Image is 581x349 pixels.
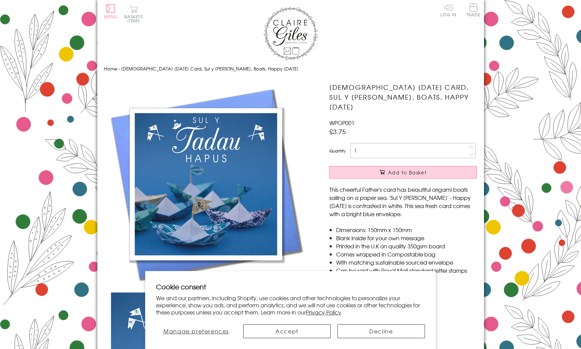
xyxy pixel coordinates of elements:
button: Decline [337,324,425,338]
li: Blank inside for your own message [336,234,477,242]
li: Can be sent with Royal Mail standard letter stamps [336,266,477,274]
p: We and our partners, including Shopify, use cookies and other technologies to personalize your ex... [156,294,425,315]
span: Add to Basket [388,169,427,176]
span: 0 items [128,14,143,24]
li: With matching sustainable sourced envelope [336,258,477,266]
a: Log In [440,3,457,17]
a: Home [104,65,117,72]
span: Menu [104,14,117,20]
span: › [118,65,120,72]
a: Privacy Policy [306,308,341,316]
li: Printed in the U.K on quality 350gsm board [336,242,477,250]
h2: Cookie consent [156,282,425,291]
span: Trade [466,3,481,17]
span: [DEMOGRAPHIC_DATA] [DATE] Card, Sul y [PERSON_NAME], Boats, Happy [DATE] [121,65,298,72]
span: £3.75 [329,127,346,136]
li: Dimensions: 150mm x 150mm [336,226,477,234]
label: Quantity [329,148,346,154]
button: Menu [104,4,117,19]
span: WPOP001 [329,119,354,127]
img: Welsh Father's Day Card, Sul y Tadau Hapus, Boats, Happy Father's Day [104,82,308,286]
li: Comes wrapped in Compostable bag [336,250,477,258]
a: Trade [466,3,481,18]
button: Accept [243,324,331,338]
button: Manage preferences [156,324,236,338]
button: Basket0 items [124,5,143,23]
button: Add to Basket [329,166,477,179]
img: Claire Giles Greetings Cards [264,7,318,60]
p: This cheerful Father's card has beautiful origami boats sailing on a paper sea. 'Sul Y [PERSON_NA... [329,185,477,218]
span: Manage preferences [163,327,229,335]
h1: [DEMOGRAPHIC_DATA] [DATE] Card, Sul y [PERSON_NAME], Boats, Happy [DATE] [329,82,477,111]
nav: breadcrumbs [104,62,477,76]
